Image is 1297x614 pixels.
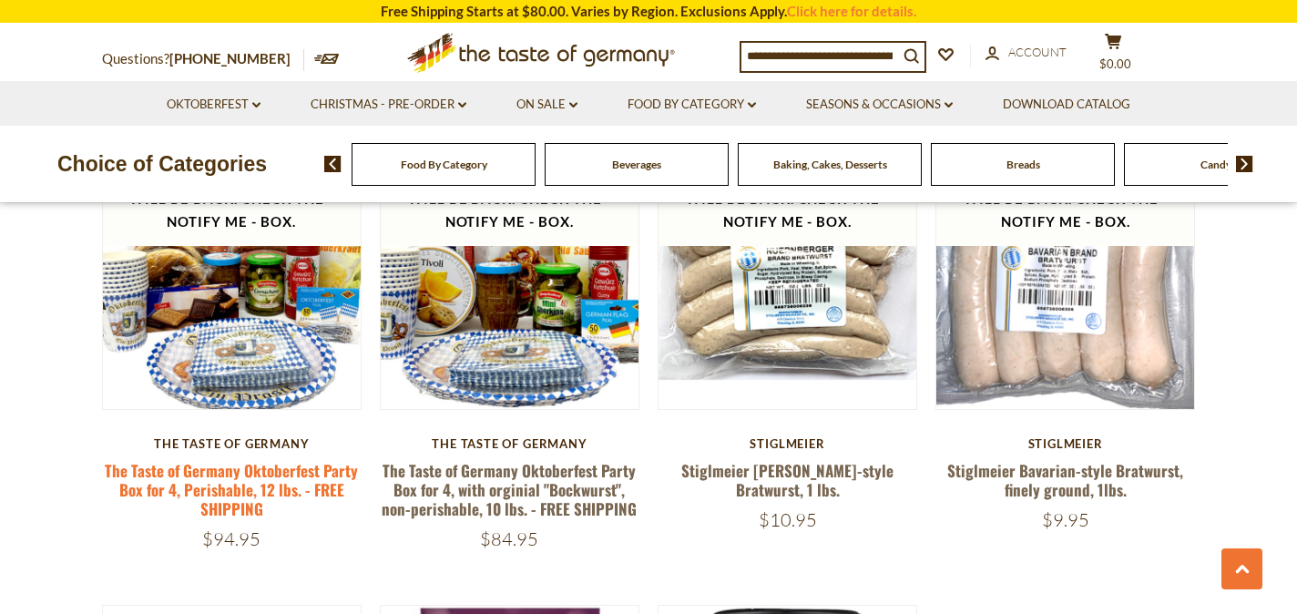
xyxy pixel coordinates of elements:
img: The Taste of Germany Oktoberfest Party Box for 4, Perishable, 12 lbs. - FREE SHIPPING [103,152,361,410]
a: Baking, Cakes, Desserts [773,158,887,171]
a: Account [986,43,1067,63]
a: Food By Category [401,158,487,171]
div: The Taste of Germany [380,436,639,451]
a: Download Catalog [1003,95,1130,115]
a: On Sale [516,95,577,115]
span: Account [1008,45,1067,59]
span: $94.95 [202,527,260,550]
a: Christmas - PRE-ORDER [311,95,466,115]
a: Seasons & Occasions [806,95,953,115]
a: The Taste of Germany Oktoberfest Party Box for 4, with orginial "Bockwurst", non-perishable, 10 l... [382,459,637,521]
div: Stiglmeier [935,436,1195,451]
a: [PHONE_NUMBER] [169,50,291,67]
a: The Taste of Germany Oktoberfest Party Box for 4, Perishable, 12 lbs. - FREE SHIPPING [105,459,358,521]
span: $9.95 [1042,508,1089,531]
a: Click here for details. [787,3,916,19]
a: Beverages [612,158,661,171]
a: Stiglmeier [PERSON_NAME]-style Bratwurst, 1 lbs. [681,459,894,501]
a: Oktoberfest [167,95,260,115]
img: The Taste of Germany Oktoberfest Party Box for 4, with orginial "Bockwurst", non-perishable, 10 l... [381,152,638,410]
img: next arrow [1236,156,1253,172]
div: The Taste of Germany [102,436,362,451]
a: Stiglmeier Bavarian-style Bratwurst, finely ground, 1lbs. [947,459,1183,501]
a: Food By Category [628,95,756,115]
div: Stiglmeier [658,436,917,451]
button: $0.00 [1086,33,1140,78]
span: $10.95 [759,508,817,531]
img: Stiglmeier Bavarian-style Bratwurst, finely ground, 1lbs. [936,152,1194,410]
img: previous arrow [324,156,342,172]
span: $84.95 [480,527,538,550]
p: Questions? [102,47,304,71]
span: $0.00 [1099,56,1131,71]
img: Stiglmeier Nuernberger-style Bratwurst, 1 lbs. [659,152,916,410]
a: Candy [1200,158,1231,171]
a: Breads [1006,158,1040,171]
